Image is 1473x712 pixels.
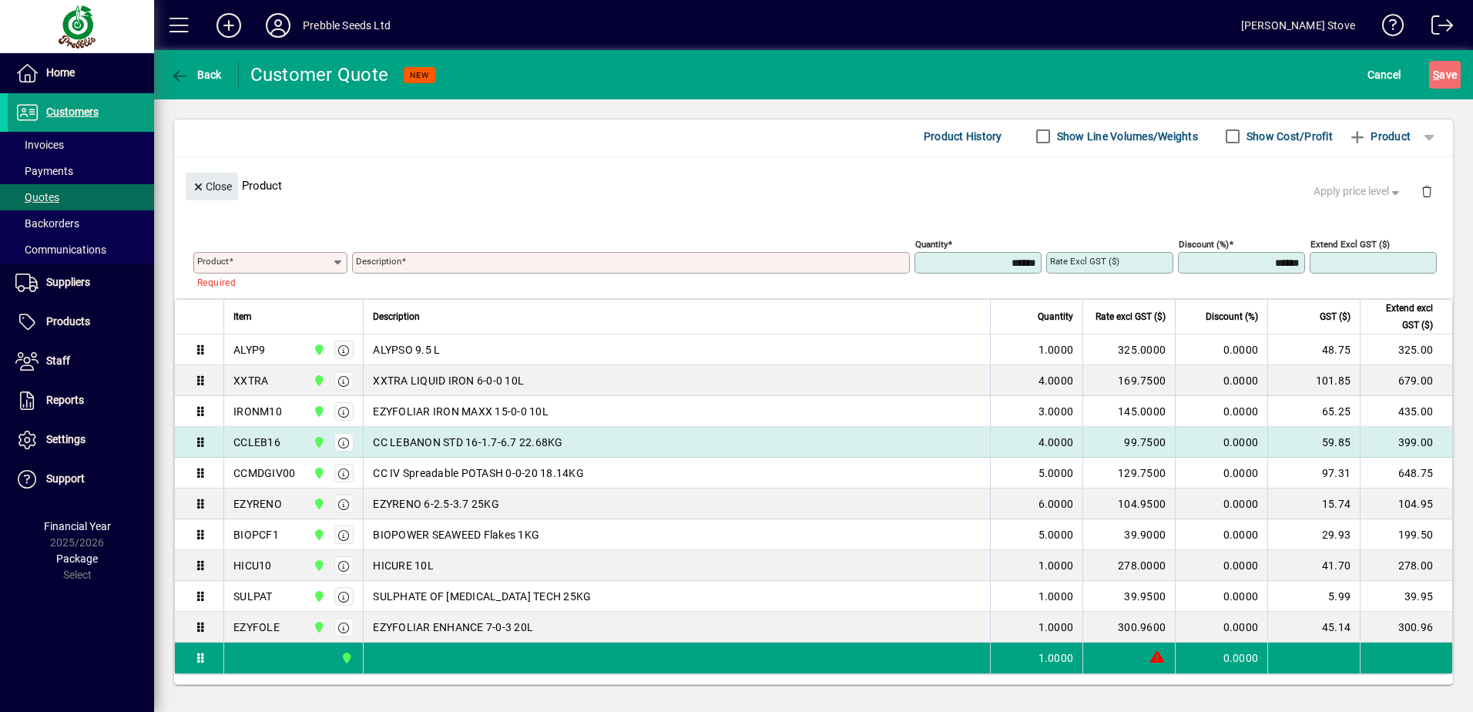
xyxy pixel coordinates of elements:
td: 648.75 [1360,458,1452,489]
div: 169.7500 [1092,373,1166,388]
button: Product History [918,123,1008,150]
mat-label: Rate excl GST ($) [1050,256,1119,267]
a: Invoices [8,132,154,158]
span: CHRISTCHURCH [309,465,327,482]
div: Product [174,157,1453,213]
a: Payments [8,158,154,184]
app-page-header-button: Delete [1408,184,1445,198]
span: 1.0000 [1038,620,1074,635]
label: Show Cost/Profit [1243,129,1333,144]
span: 6.0000 [1038,496,1074,512]
span: Cancel [1367,62,1401,87]
div: 104.9500 [1092,496,1166,512]
span: Description [373,308,420,325]
td: 435.00 [1360,396,1452,427]
div: EZYFOLE [233,620,280,635]
td: 39.95 [1360,581,1452,612]
span: 1.0000 [1038,589,1074,604]
div: Prebble Seeds Ltd [303,13,391,38]
button: Back [166,61,226,89]
span: 5.0000 [1038,465,1074,481]
mat-label: Discount (%) [1179,239,1229,250]
div: BIOPCF1 [233,527,279,542]
td: 0.0000 [1175,550,1267,581]
mat-label: Quantity [915,239,948,250]
span: Package [56,552,98,565]
app-page-header-button: Close [182,179,242,193]
a: Communications [8,237,154,263]
div: HICU10 [233,558,272,573]
span: Backorders [15,217,79,230]
span: Quantity [1038,308,1073,325]
a: Reports [8,381,154,420]
button: Close [186,173,238,200]
span: 5.0000 [1038,527,1074,542]
span: 1.0000 [1038,650,1074,666]
span: 1.0000 [1038,558,1074,573]
span: Products [46,315,90,327]
span: Customers [46,106,99,118]
span: Staff [46,354,70,367]
td: 0.0000 [1175,612,1267,643]
span: Quotes [15,191,59,203]
button: Delete [1408,173,1445,210]
td: 325.00 [1360,334,1452,365]
mat-label: Description [356,256,401,267]
button: Profile [253,12,303,39]
a: Backorders [8,210,154,237]
td: 101.85 [1267,365,1360,396]
a: Products [8,303,154,341]
span: EZYRENO 6-2.5-3.7 25KG [373,496,499,512]
div: SULPAT [233,589,273,604]
td: 0.0000 [1175,581,1267,612]
td: 278.00 [1360,550,1452,581]
span: HICURE 10L [373,558,434,573]
span: Support [46,472,85,485]
span: Financial Year [44,520,111,532]
td: 679.00 [1360,365,1452,396]
span: GST ($) [1320,308,1351,325]
span: CHRISTCHURCH [309,588,327,605]
div: 278.0000 [1092,558,1166,573]
td: 0.0000 [1175,427,1267,458]
a: Knowledge Base [1371,3,1404,53]
div: 145.0000 [1092,404,1166,419]
span: CHRISTCHURCH [309,557,327,574]
a: Settings [8,421,154,459]
span: 4.0000 [1038,435,1074,450]
span: XXTRA LIQUID IRON 6-0-0 10L [373,373,524,388]
div: 300.9600 [1092,620,1166,635]
div: IRONM10 [233,404,282,419]
a: Support [8,460,154,499]
button: Save [1429,61,1461,89]
td: 97.31 [1267,458,1360,489]
div: 39.9500 [1092,589,1166,604]
a: Home [8,54,154,92]
span: CC LEBANON STD 16-1.7-6.7 22.68KG [373,435,562,450]
span: Rate excl GST ($) [1096,308,1166,325]
span: Item [233,308,252,325]
button: Apply price level [1307,178,1409,206]
button: Cancel [1364,61,1405,89]
span: CHRISTCHURCH [309,341,327,358]
div: 99.7500 [1092,435,1166,450]
td: 5.99 [1267,581,1360,612]
span: 4.0000 [1038,373,1074,388]
span: ALYPSO 9.5 L [373,342,440,358]
span: CHRISTCHURCH [337,650,354,667]
mat-error: Required [197,274,335,290]
td: 0.0000 [1175,489,1267,519]
a: Quotes [8,184,154,210]
div: CCMDGIV00 [233,465,295,481]
div: CCLEB16 [233,435,280,450]
span: Reports [46,394,84,406]
span: CC IV Spreadable POTASH 0-0-20 18.14KG [373,465,584,481]
td: 41.70 [1267,550,1360,581]
label: Show Line Volumes/Weights [1054,129,1198,144]
div: 325.0000 [1092,342,1166,358]
div: 39.9000 [1092,527,1166,542]
div: XXTRA [233,373,268,388]
td: 29.93 [1267,519,1360,550]
span: BIOPOWER SEAWEED Flakes 1KG [373,527,539,542]
td: 15.74 [1267,489,1360,519]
